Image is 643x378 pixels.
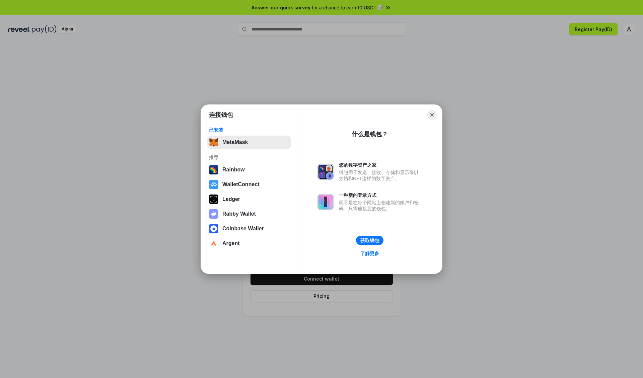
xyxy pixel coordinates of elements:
[356,236,383,245] button: 获取钱包
[222,240,240,246] div: Argent
[222,196,240,202] div: Ledger
[209,111,233,119] h1: 连接钱包
[339,162,422,168] div: 您的数字资产之家
[360,237,379,243] div: 获取钱包
[207,136,291,149] button: MetaMask
[209,154,289,160] div: 推荐
[209,239,218,248] img: svg+xml,%3Csvg%20width%3D%2228%22%20height%3D%2228%22%20viewBox%3D%220%200%2028%2028%22%20fill%3D...
[209,224,218,233] img: svg+xml,%3Csvg%20width%3D%2228%22%20height%3D%2228%22%20viewBox%3D%220%200%2028%2028%22%20fill%3D...
[222,139,248,145] div: MetaMask
[207,207,291,221] button: Rabby Wallet
[207,237,291,250] button: Argent
[427,110,437,120] button: Close
[209,127,289,133] div: 已安装
[356,249,383,258] a: 了解更多
[207,193,291,206] button: Ledger
[209,180,218,189] img: svg+xml,%3Csvg%20width%3D%2228%22%20height%3D%2228%22%20viewBox%3D%220%200%2028%2028%22%20fill%3D...
[339,192,422,198] div: 一种新的登录方式
[207,222,291,235] button: Coinbase Wallet
[360,250,379,256] div: 了解更多
[222,226,264,232] div: Coinbase Wallet
[317,194,334,210] img: svg+xml,%3Csvg%20xmlns%3D%22http%3A%2F%2Fwww.w3.org%2F2000%2Fsvg%22%20fill%3D%22none%22%20viewBox...
[207,178,291,191] button: WalletConnect
[207,163,291,176] button: Rainbow
[209,138,218,147] img: svg+xml,%3Csvg%20fill%3D%22none%22%20height%3D%2233%22%20viewBox%3D%220%200%2035%2033%22%20width%...
[222,167,245,173] div: Rainbow
[209,165,218,174] img: svg+xml,%3Csvg%20width%3D%22120%22%20height%3D%22120%22%20viewBox%3D%220%200%20120%20120%22%20fil...
[317,164,334,180] img: svg+xml,%3Csvg%20xmlns%3D%22http%3A%2F%2Fwww.w3.org%2F2000%2Fsvg%22%20fill%3D%22none%22%20viewBox...
[209,195,218,204] img: svg+xml,%3Csvg%20xmlns%3D%22http%3A%2F%2Fwww.w3.org%2F2000%2Fsvg%22%20width%3D%2228%22%20height%3...
[222,181,260,187] div: WalletConnect
[352,130,388,138] div: 什么是钱包？
[222,211,256,217] div: Rabby Wallet
[339,169,422,181] div: 钱包用于发送、接收、存储和显示像以太坊和NFT这样的数字资产。
[339,200,422,212] div: 而不是在每个网站上创建新的账户和密码，只需连接您的钱包。
[209,209,218,219] img: svg+xml,%3Csvg%20xmlns%3D%22http%3A%2F%2Fwww.w3.org%2F2000%2Fsvg%22%20fill%3D%22none%22%20viewBox...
